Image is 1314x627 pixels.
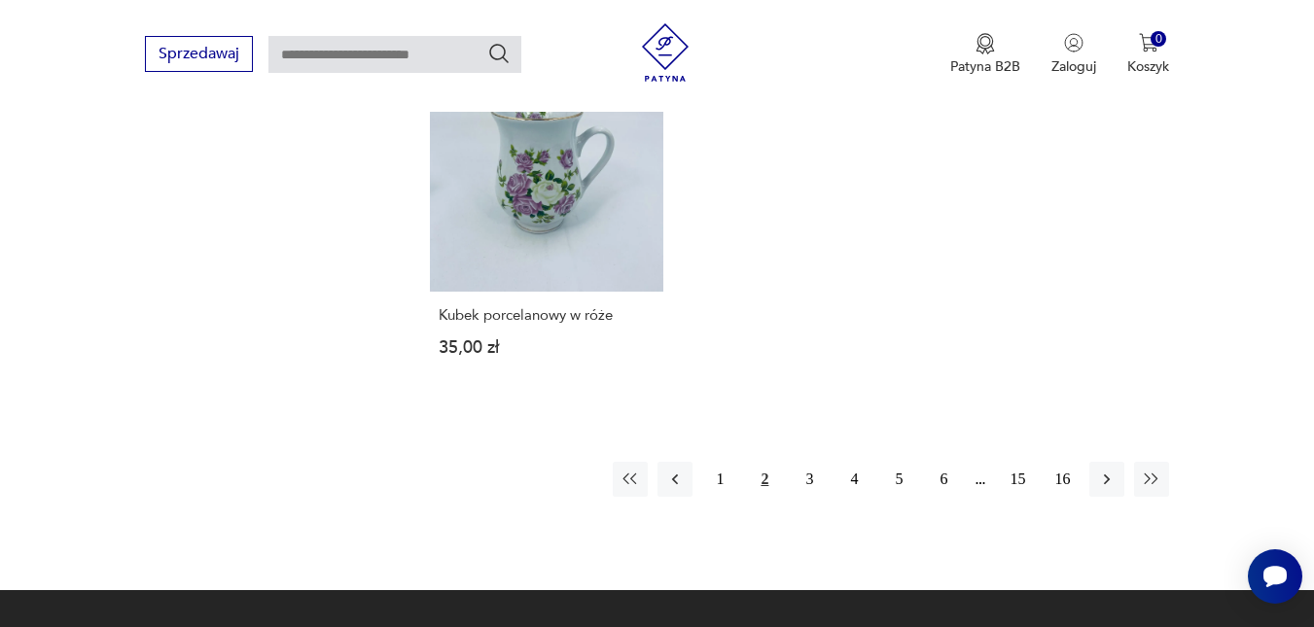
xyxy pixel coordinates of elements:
button: 16 [1045,462,1080,497]
a: Ikona medaluPatyna B2B [950,33,1020,76]
button: 4 [836,462,871,497]
p: Koszyk [1127,57,1169,76]
a: Kubek porcelanowy w różeKubek porcelanowy w róże35,00 zł [430,57,663,393]
button: Sprzedawaj [145,36,253,72]
button: 6 [926,462,961,497]
img: Ikona koszyka [1139,33,1158,52]
button: 0Koszyk [1127,33,1169,76]
p: 35,00 zł [439,339,655,356]
button: Patyna B2B [950,33,1020,76]
button: 15 [1000,462,1035,497]
img: Ikonka użytkownika [1064,33,1083,52]
h3: Kubek porcelanowy w róże [439,307,655,324]
button: 2 [747,462,782,497]
button: Zaloguj [1051,33,1096,76]
img: Patyna - sklep z meblami i dekoracjami vintage [636,23,694,82]
div: 0 [1151,31,1167,48]
button: 3 [792,462,827,497]
img: Ikona medalu [976,33,995,54]
a: Sprzedawaj [145,49,253,62]
p: Patyna B2B [950,57,1020,76]
p: Zaloguj [1051,57,1096,76]
button: Szukaj [487,42,511,65]
iframe: Smartsupp widget button [1248,549,1302,604]
button: 5 [881,462,916,497]
button: 1 [702,462,737,497]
